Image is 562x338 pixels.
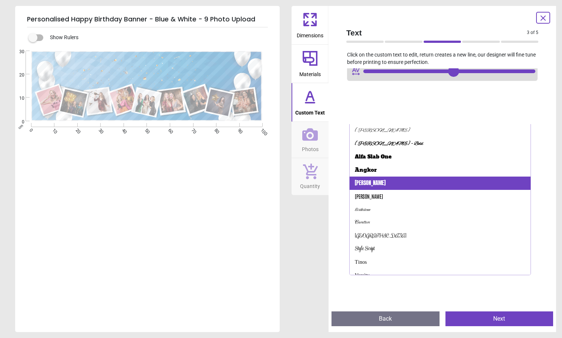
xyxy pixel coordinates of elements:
[332,311,440,326] button: Back
[355,245,375,253] div: Style Script
[299,67,321,78] span: Materials
[355,180,386,187] div: [PERSON_NAME]
[355,193,383,200] div: [PERSON_NAME]
[355,140,423,148] div: [PERSON_NAME] - Bold
[445,311,553,326] button: Next
[292,45,329,83] button: Materials
[355,219,370,226] div: Carattere
[295,106,325,117] span: Custom Text
[355,232,407,240] div: [GEOGRAPHIC_DATA]
[527,30,538,36] span: 3 of 5
[33,33,280,42] div: Show Rulers
[10,49,24,55] span: 30
[300,179,320,190] span: Quantity
[297,28,323,40] span: Dimensions
[10,72,24,78] span: 20
[355,206,370,214] div: Birthstone
[355,127,410,134] div: [PERSON_NAME]
[292,122,329,158] button: Photos
[10,95,24,102] span: 10
[355,272,370,279] div: Varsity
[355,259,367,266] div: Tinos
[340,51,544,66] p: Click on the custom text to edit, return creates a new line, our designer will fine tune before p...
[292,83,329,122] button: Custom Text
[302,142,319,153] span: Photos
[10,119,24,125] span: 0
[292,6,329,44] button: Dimensions
[346,27,527,38] span: Text
[27,12,268,27] h5: Personalised Happy Birthday Banner - Blue & White - 9 Photo Upload
[292,158,329,195] button: Quantity
[355,167,377,174] div: Angkor
[355,153,391,161] div: Alfa Slab One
